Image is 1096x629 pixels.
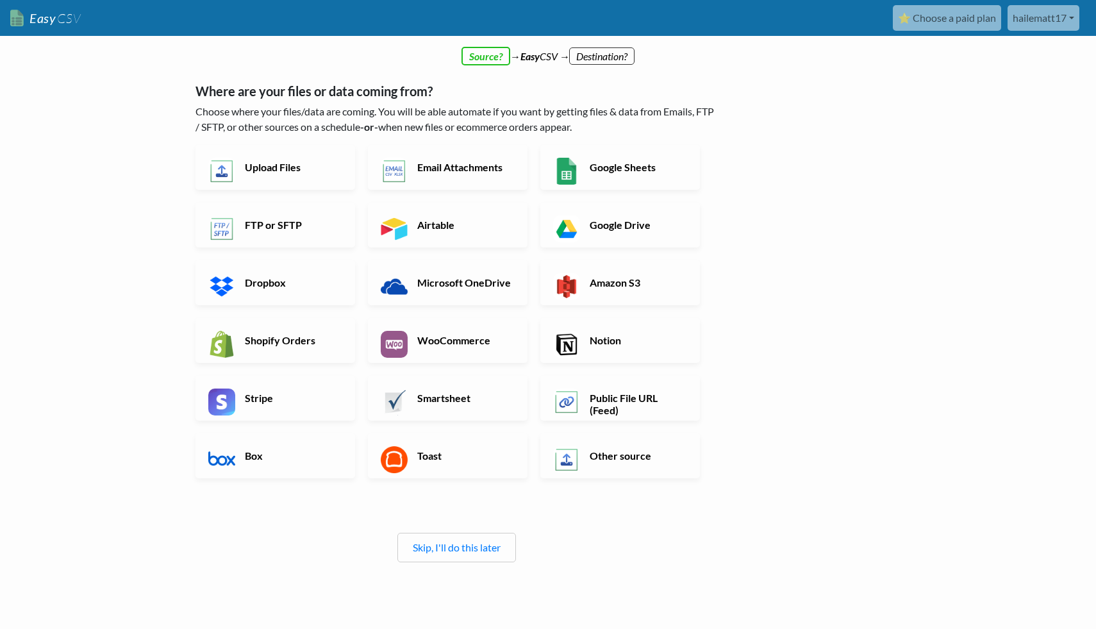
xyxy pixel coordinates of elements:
[414,276,515,289] h6: Microsoft OneDrive
[242,449,342,462] h6: Box
[195,260,355,305] a: Dropbox
[242,392,342,404] h6: Stripe
[368,260,527,305] a: Microsoft OneDrive
[242,334,342,346] h6: Shopify Orders
[540,433,700,478] a: Other source
[553,446,580,473] img: Other Source App & API
[381,158,408,185] img: Email New CSV or XLSX File App & API
[242,219,342,231] h6: FTP or SFTP
[414,219,515,231] h6: Airtable
[195,318,355,363] a: Shopify Orders
[553,331,580,358] img: Notion App & API
[586,276,687,289] h6: Amazon S3
[368,145,527,190] a: Email Attachments
[208,446,235,473] img: Box App & API
[1008,5,1079,31] a: hailematt17
[540,203,700,247] a: Google Drive
[208,273,235,300] img: Dropbox App & API
[586,449,687,462] h6: Other source
[553,215,580,242] img: Google Drive App & API
[553,389,580,415] img: Public File URL App & API
[414,334,515,346] h6: WooCommerce
[540,376,700,421] a: Public File URL (Feed)
[242,276,342,289] h6: Dropbox
[368,203,527,247] a: Airtable
[195,433,355,478] a: Box
[368,376,527,421] a: Smartsheet
[183,36,913,64] div: → CSV →
[242,161,342,173] h6: Upload Files
[208,331,235,358] img: Shopify App & API
[381,273,408,300] img: Microsoft OneDrive App & API
[381,331,408,358] img: WooCommerce App & API
[414,392,515,404] h6: Smartsheet
[208,158,235,185] img: Upload Files App & API
[586,219,687,231] h6: Google Drive
[381,215,408,242] img: Airtable App & API
[195,203,355,247] a: FTP or SFTP
[413,541,501,553] a: Skip, I'll do this later
[195,104,718,135] p: Choose where your files/data are coming. You will be able automate if you want by getting files &...
[195,83,718,99] h5: Where are your files or data coming from?
[368,433,527,478] a: Toast
[414,449,515,462] h6: Toast
[540,318,700,363] a: Notion
[553,158,580,185] img: Google Sheets App & API
[10,5,81,31] a: EasyCSV
[208,215,235,242] img: FTP or SFTP App & API
[553,273,580,300] img: Amazon S3 App & API
[381,389,408,415] img: Smartsheet App & API
[360,121,378,133] b: -or-
[381,446,408,473] img: Toast App & API
[540,260,700,305] a: Amazon S3
[586,392,687,416] h6: Public File URL (Feed)
[368,318,527,363] a: WooCommerce
[586,334,687,346] h6: Notion
[195,376,355,421] a: Stripe
[414,161,515,173] h6: Email Attachments
[586,161,687,173] h6: Google Sheets
[195,145,355,190] a: Upload Files
[56,10,81,26] span: CSV
[208,389,235,415] img: Stripe App & API
[540,145,700,190] a: Google Sheets
[893,5,1001,31] a: ⭐ Choose a paid plan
